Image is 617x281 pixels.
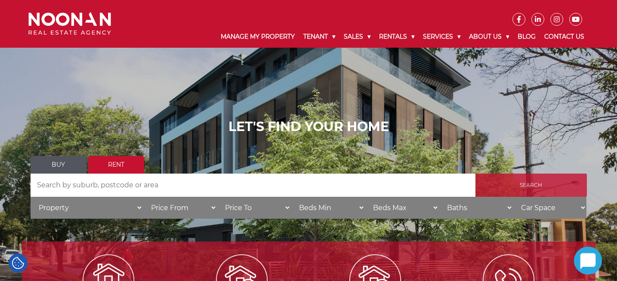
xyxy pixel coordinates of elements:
input: Search [475,174,587,197]
a: Sales [339,26,375,48]
a: Contact Us [540,26,589,48]
a: About Us [465,26,513,48]
h1: LET'S FIND YOUR HOME [31,119,587,134]
a: Blog [513,26,540,48]
div: Cookie Settings [9,254,28,272]
a: Rent [88,156,144,174]
a: Tenant [299,26,339,48]
input: Search by suburb, postcode or area [31,174,475,197]
img: Noonan Real Estate Agency [28,12,111,35]
a: Rentals [375,26,419,48]
a: Buy [31,156,86,174]
a: Manage My Property [216,26,299,48]
a: Services [419,26,465,48]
